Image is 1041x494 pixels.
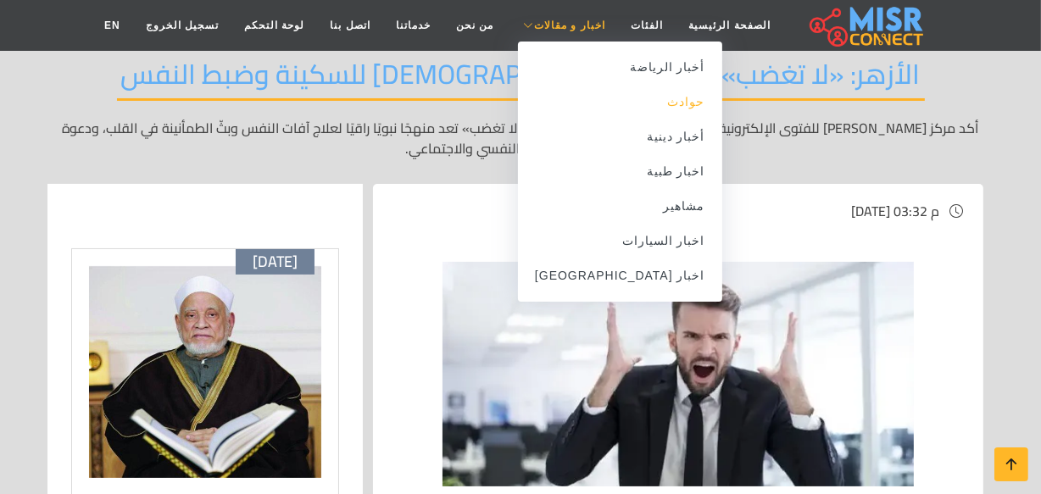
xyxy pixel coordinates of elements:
a: مشاهير [518,189,722,224]
a: الفئات [618,9,676,42]
p: أكد مركز [PERSON_NAME] للفتوى الإلكترونية أن وصية [DEMOGRAPHIC_DATA] «لا تغضب» تعد منهجًا نبويًا ... [58,118,983,158]
a: اتصل بنا [317,9,382,42]
a: اخبار السيارات [518,224,722,258]
span: اخبار و مقالات [534,18,605,33]
h2: الأزهر: «لا تغضب» دعوة [DEMOGRAPHIC_DATA] للسكينة وضبط النفس [117,58,925,101]
img: مركز الأزهر العالمي للفتوى الإلكترونية يوضح أهمية ضبط النفس والتحكم في الغضب [443,262,914,486]
a: اخبار و مقالات [506,9,618,42]
a: أخبار دينية [518,119,722,154]
a: خدماتنا [383,9,443,42]
a: حوادث [518,85,722,119]
a: أخبار الرياضة [518,50,722,85]
a: EN [92,9,133,42]
a: اخبار [GEOGRAPHIC_DATA] [518,258,722,293]
span: [DATE] [253,253,298,271]
span: [DATE] 03:32 م [851,198,939,224]
a: الصفحة الرئيسية [676,9,783,42]
a: اخبار طبية [518,154,722,189]
img: أسرة الدكتور أحمد عمر هاشم توضح حقيقة بناء ضريح أو مقام له [89,266,321,478]
a: تسجيل الخروج [133,9,231,42]
img: main.misr_connect [810,4,923,47]
a: لوحة التحكم [231,9,317,42]
a: من نحن [443,9,506,42]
